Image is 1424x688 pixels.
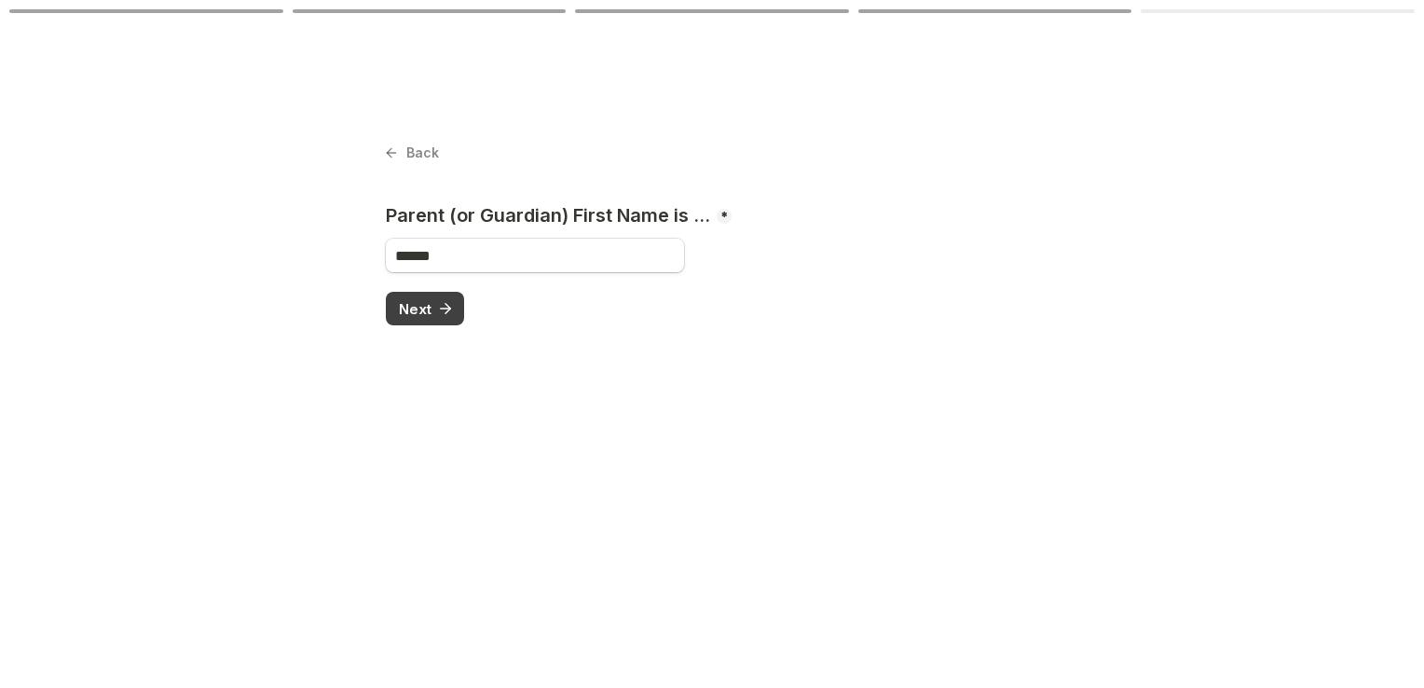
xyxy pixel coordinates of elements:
[386,204,715,227] h3: Parent (or Guardian) First Name is ...
[386,140,439,166] button: Back
[399,302,431,316] span: Next
[386,239,684,272] input: Parent (or Guardian) First Name is ...
[406,146,439,159] span: Back
[386,292,464,325] button: Next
